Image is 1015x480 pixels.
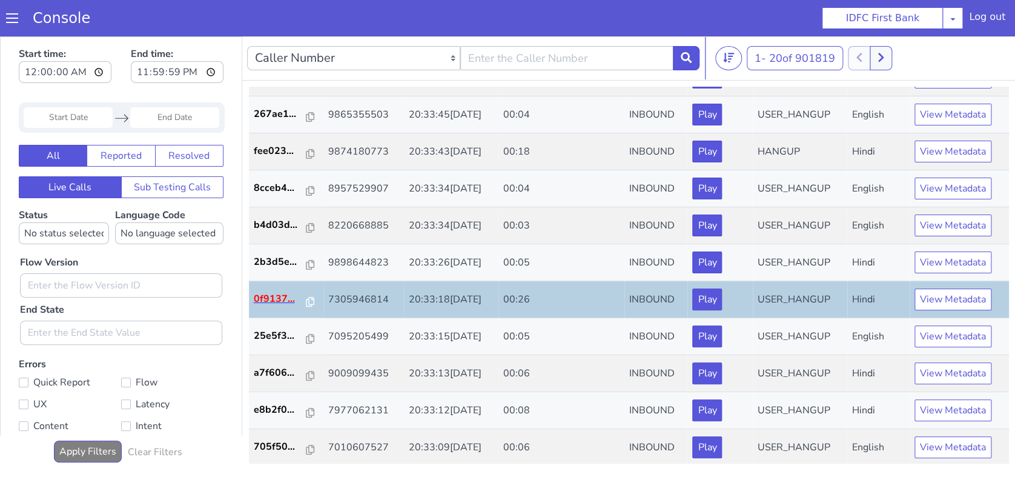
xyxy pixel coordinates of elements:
[19,321,223,444] label: Errors
[498,356,624,393] td: 00:08
[692,104,722,126] button: Play
[914,289,991,311] button: View Metadata
[498,171,624,208] td: 00:03
[498,245,624,282] td: 00:26
[254,366,307,381] p: e8b2f0...
[847,97,910,134] td: Hindi
[254,329,319,344] a: a7f606...
[323,97,404,134] td: 9874180773
[54,404,122,426] button: Apply Filters
[323,208,404,245] td: 9898644823
[498,60,624,97] td: 00:04
[692,178,722,200] button: Play
[692,252,722,274] button: Play
[19,25,111,47] input: Start time:
[254,255,307,270] p: 0f9137...
[404,319,498,356] td: 20:33:13[DATE]
[404,60,498,97] td: 20:33:45[DATE]
[254,329,307,344] p: a7f606...
[753,60,847,97] td: USER_HANGUP
[498,134,624,171] td: 00:04
[115,186,223,208] select: Language Code
[747,10,843,34] button: 1- 20of 901819
[323,171,404,208] td: 8220668885
[624,171,687,208] td: INBOUND
[254,107,307,122] p: fee023...
[155,108,223,130] button: Resolved
[753,208,847,245] td: USER_HANGUP
[914,326,991,348] button: View Metadata
[404,97,498,134] td: 20:33:43[DATE]
[498,97,624,134] td: 00:18
[19,381,121,398] label: Content
[19,359,121,376] label: UX
[692,141,722,163] button: Play
[254,292,319,307] a: 25e5f3...
[20,266,64,281] label: End State
[87,108,155,130] button: Reported
[624,60,687,97] td: INBOUND
[914,400,991,422] button: View Metadata
[914,215,991,237] button: View Metadata
[20,237,222,261] input: Enter the Flow Version ID
[121,381,223,398] label: Intent
[624,245,687,282] td: INBOUND
[753,282,847,319] td: USER_HANGUP
[254,403,307,418] p: 705f50...
[254,403,319,418] a: 705f50...
[692,363,722,385] button: Play
[847,60,910,97] td: English
[254,70,307,85] p: 267ae1...
[254,144,307,159] p: 8cceb4...
[460,10,673,34] input: Enter the Caller Number
[692,400,722,422] button: Play
[847,319,910,356] td: Hindi
[847,171,910,208] td: English
[769,15,835,29] span: 20 of 901819
[20,219,78,233] label: Flow Version
[624,134,687,171] td: INBOUND
[254,366,319,381] a: e8b2f0...
[19,172,109,208] label: Status
[19,108,87,130] button: All
[404,208,498,245] td: 20:33:26[DATE]
[692,326,722,348] button: Play
[404,245,498,282] td: 20:33:18[DATE]
[121,338,223,355] label: Flow
[847,356,910,393] td: Hindi
[18,10,105,27] a: Console
[914,141,991,163] button: View Metadata
[914,67,991,89] button: View Metadata
[131,25,223,47] input: End time:
[692,289,722,311] button: Play
[130,71,219,92] input: End Date
[822,7,943,29] button: IDFC First Bank
[131,7,223,50] label: End time:
[914,104,991,126] button: View Metadata
[753,245,847,282] td: USER_HANGUP
[624,319,687,356] td: INBOUND
[624,282,687,319] td: INBOUND
[624,208,687,245] td: INBOUND
[254,181,319,196] a: b4d03d...
[323,393,404,430] td: 7010607527
[498,393,624,430] td: 00:06
[19,186,109,208] select: Status
[692,215,722,237] button: Play
[498,208,624,245] td: 00:05
[323,282,404,319] td: 7095205499
[847,134,910,171] td: English
[254,218,307,233] p: 2b3d5e...
[323,60,404,97] td: 9865355503
[404,171,498,208] td: 20:33:34[DATE]
[914,363,991,385] button: View Metadata
[323,245,404,282] td: 7305946814
[847,245,910,282] td: Hindi
[404,356,498,393] td: 20:33:12[DATE]
[115,172,223,208] label: Language Code
[121,359,223,376] label: Latency
[254,144,319,159] a: 8cceb4...
[254,107,319,122] a: fee023...
[753,134,847,171] td: USER_HANGUP
[847,282,910,319] td: English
